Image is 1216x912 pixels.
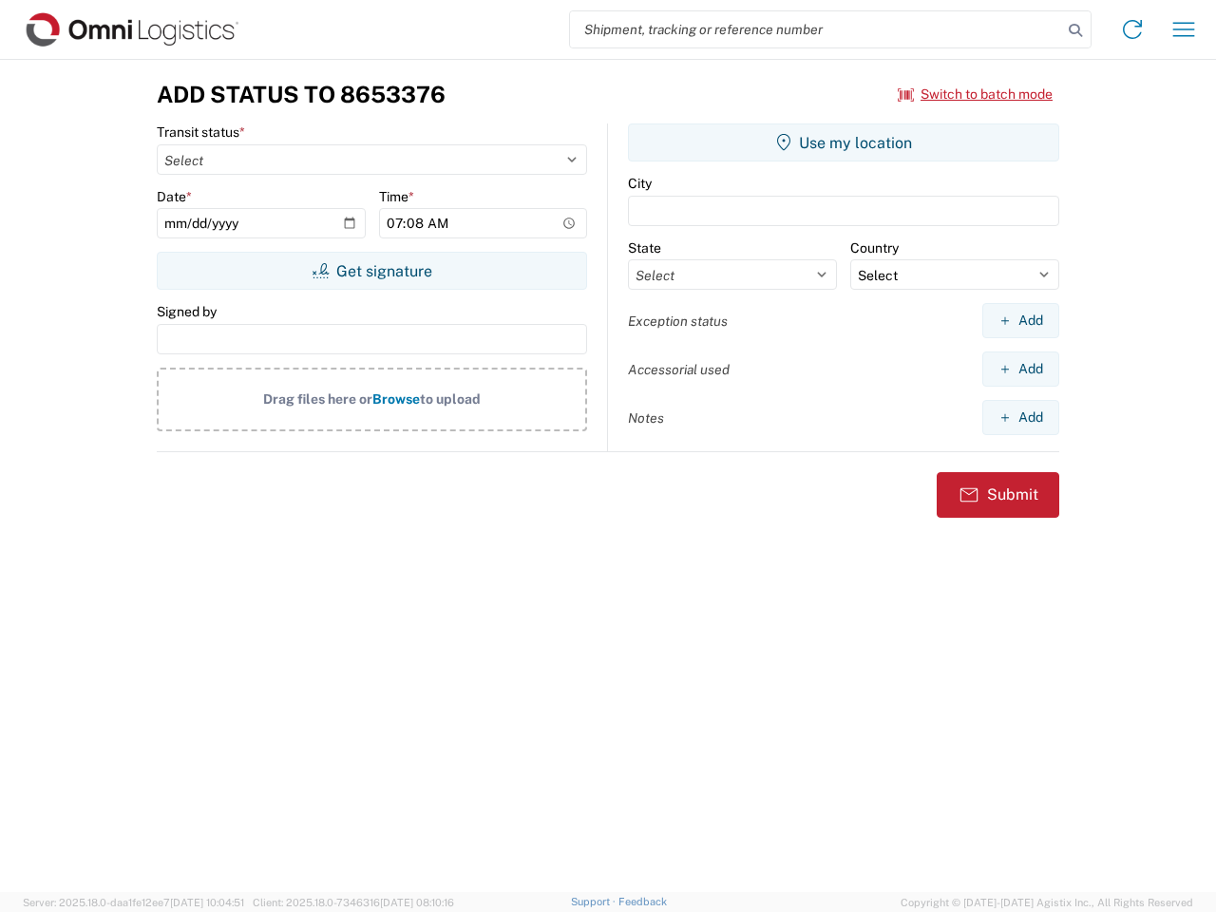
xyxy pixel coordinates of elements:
[937,472,1059,518] button: Submit
[850,239,899,256] label: Country
[618,896,667,907] a: Feedback
[379,188,414,205] label: Time
[157,123,245,141] label: Transit status
[982,400,1059,435] button: Add
[628,239,661,256] label: State
[263,391,372,407] span: Drag files here or
[157,81,446,108] h3: Add Status to 8653376
[982,303,1059,338] button: Add
[380,897,454,908] span: [DATE] 08:10:16
[253,897,454,908] span: Client: 2025.18.0-7346316
[570,11,1062,47] input: Shipment, tracking or reference number
[170,897,244,908] span: [DATE] 10:04:51
[372,391,420,407] span: Browse
[628,409,664,427] label: Notes
[23,897,244,908] span: Server: 2025.18.0-daa1fe12ee7
[901,894,1193,911] span: Copyright © [DATE]-[DATE] Agistix Inc., All Rights Reserved
[157,252,587,290] button: Get signature
[420,391,481,407] span: to upload
[982,351,1059,387] button: Add
[898,79,1053,110] button: Switch to batch mode
[157,188,192,205] label: Date
[628,361,730,378] label: Accessorial used
[157,303,217,320] label: Signed by
[628,175,652,192] label: City
[628,313,728,330] label: Exception status
[571,896,618,907] a: Support
[628,123,1059,161] button: Use my location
